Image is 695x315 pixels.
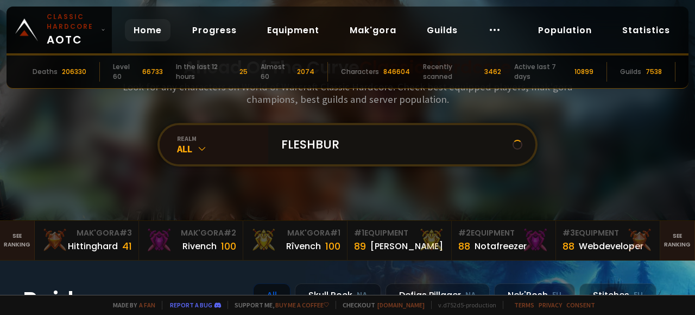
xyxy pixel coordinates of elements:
[423,62,479,82] div: Recently scanned
[614,19,679,41] a: Statistics
[182,239,217,253] div: Rivench
[579,283,656,307] div: Stitches
[383,67,410,77] div: 846604
[275,301,329,309] a: Buy me a coffee
[139,301,155,309] a: a fan
[239,67,248,77] div: 25
[7,7,112,53] a: Classic HardcoreAOTC
[341,67,379,77] div: Characters
[354,239,366,254] div: 89
[261,62,293,82] div: Almost 60
[286,239,321,253] div: Rîvench
[354,227,364,238] span: # 1
[563,239,574,254] div: 88
[660,221,695,260] a: Seeranking
[354,227,445,239] div: Equipment
[347,221,452,260] a: #1Equipment89[PERSON_NAME]
[579,239,643,253] div: Webdeveloper
[275,125,513,164] input: Search a character...
[574,67,593,77] div: 10899
[552,290,561,301] small: EU
[514,62,570,82] div: Active last 7 days
[146,227,236,239] div: Mak'Gora
[68,239,118,253] div: Hittinghard
[176,62,235,82] div: In the last 12 hours
[465,290,476,301] small: NA
[357,290,368,301] small: NA
[646,67,662,77] div: 7538
[325,239,340,254] div: 100
[33,67,58,77] div: Deaths
[475,239,527,253] div: Notafreezer
[529,19,601,41] a: Population
[620,67,641,77] div: Guilds
[484,67,501,77] div: 3462
[458,227,471,238] span: # 2
[170,301,212,309] a: Report a bug
[566,301,595,309] a: Consent
[556,221,660,260] a: #3Equipment88Webdeveloper
[119,227,132,238] span: # 3
[47,12,97,32] small: Classic Hardcore
[563,227,653,239] div: Equipment
[431,301,496,309] span: v. d752d5 - production
[177,143,268,155] div: All
[106,301,155,309] span: Made by
[243,221,347,260] a: Mak'Gora#1Rîvench100
[122,239,132,254] div: 41
[224,227,236,238] span: # 2
[452,221,556,260] a: #2Equipment88Notafreezer
[47,12,97,48] span: AOTC
[418,19,466,41] a: Guilds
[539,301,562,309] a: Privacy
[125,19,170,41] a: Home
[228,301,329,309] span: Support me,
[330,227,340,238] span: # 1
[142,67,163,77] div: 66733
[35,221,139,260] a: Mak'Gora#3Hittinghard41
[62,67,86,77] div: 206330
[113,62,138,82] div: Level 60
[377,301,425,309] a: [DOMAIN_NAME]
[295,283,381,307] div: Skull Rock
[250,227,340,239] div: Mak'Gora
[41,227,132,239] div: Mak'Gora
[253,283,290,307] div: All
[139,221,243,260] a: Mak'Gora#2Rivench100
[634,290,643,301] small: EU
[458,227,549,239] div: Equipment
[184,19,245,41] a: Progress
[458,239,470,254] div: 88
[341,19,405,41] a: Mak'gora
[563,227,575,238] span: # 3
[118,81,577,106] h3: Look for any characters on World of Warcraft Classic Hardcore. Check best equipped players, mak'g...
[177,134,268,143] div: realm
[258,19,328,41] a: Equipment
[514,301,534,309] a: Terms
[494,283,575,307] div: Nek'Rosh
[370,239,443,253] div: [PERSON_NAME]
[386,283,490,307] div: Defias Pillager
[221,239,236,254] div: 100
[297,67,314,77] div: 2074
[336,301,425,309] span: Checkout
